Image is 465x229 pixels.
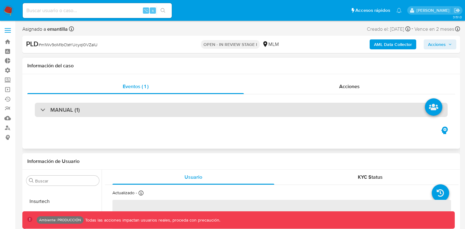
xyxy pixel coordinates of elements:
button: Items [24,209,102,224]
p: Todas las acciones impactan usuarios reales, proceda con precaución. [84,217,220,223]
div: MANUAL (1) [35,103,448,117]
span: s [152,7,154,13]
button: Buscar [29,178,34,183]
b: PLD [26,39,39,49]
div: MLM [262,41,279,48]
p: Ambiente: PRODUCCIÓN [39,219,81,221]
span: Vence en 2 meses [414,26,454,33]
button: AML Data Collector [370,39,416,49]
b: AML Data Collector [374,39,412,49]
div: Creado el: [DATE] [367,25,410,33]
button: Insurtech [24,194,102,209]
input: Buscar usuario o caso... [23,7,172,15]
span: Accesos rápidos [355,7,390,14]
a: Salir [454,7,460,14]
p: elkin.mantilla@mercadolibre.com.co [417,7,452,13]
button: Acciones [424,39,456,49]
span: Acciones [428,39,446,49]
h1: Información del caso [27,63,455,69]
span: KYC Status [358,173,383,181]
span: # m1Wv9oM1bCteYUcyql0VZaIU [39,42,98,48]
h3: MANUAL (1) [50,106,80,113]
span: - [412,25,413,33]
span: Eventos ( 1 ) [123,83,148,90]
p: Actualizado - [112,190,137,196]
span: Acciones [339,83,360,90]
span: Usuario [185,173,202,181]
h1: Información de Usuario [27,158,80,164]
input: Buscar [35,178,97,184]
b: emantilla [46,25,68,33]
span: ⌥ [144,7,148,13]
button: search-icon [157,6,169,15]
a: Notificaciones [396,8,402,13]
p: OPEN - IN REVIEW STAGE I [201,40,260,49]
span: Asignado a [22,26,68,33]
